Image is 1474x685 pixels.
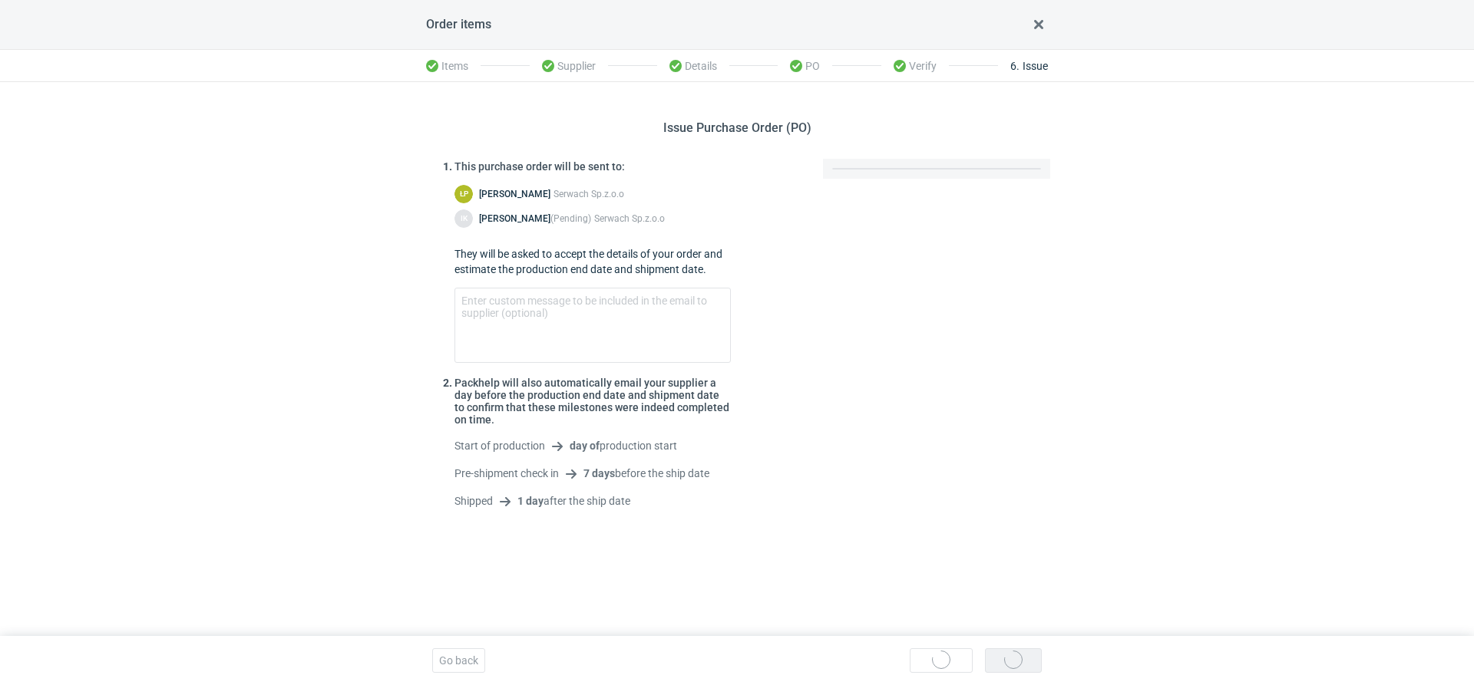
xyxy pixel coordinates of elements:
[778,51,832,81] li: PO
[432,648,485,673] button: Go back
[881,51,949,81] li: Verify
[426,51,481,81] li: Items
[998,51,1048,81] li: Issue
[530,51,608,81] li: Supplier
[439,655,478,666] span: Go back
[657,51,729,81] li: Details
[1010,60,1020,72] span: 6 .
